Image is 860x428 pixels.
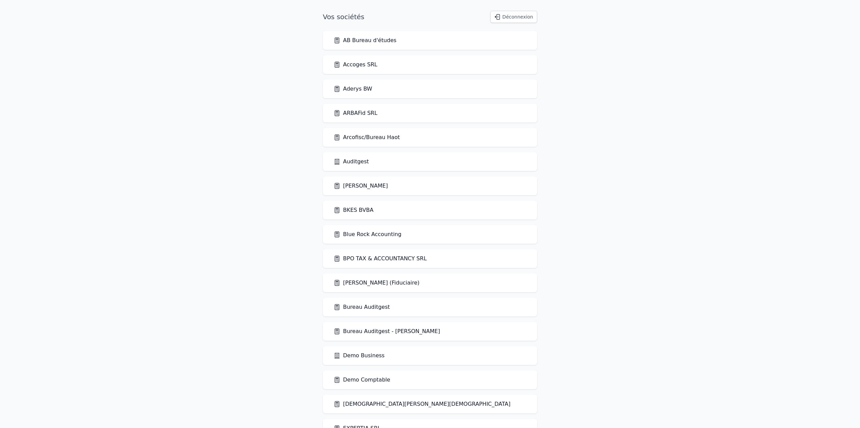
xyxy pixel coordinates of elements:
a: Accoges SRL [334,61,377,69]
button: Déconnexion [490,11,537,23]
a: Demo Comptable [334,376,390,384]
a: BKES BVBA [334,206,373,214]
a: Blue Rock Accounting [334,230,401,238]
a: Bureau Auditgest - [PERSON_NAME] [334,327,440,335]
a: [PERSON_NAME] [334,182,388,190]
a: BPO TAX & ACCOUNTANCY SRL [334,255,427,263]
a: Auditgest [334,158,369,166]
a: Arcofisc/Bureau Haot [334,133,400,141]
h1: Vos sociétés [323,12,364,22]
a: Bureau Auditgest [334,303,390,311]
a: Demo Business [334,352,385,360]
a: [PERSON_NAME] (Fiduciaire) [334,279,420,287]
a: AB Bureau d'études [334,36,396,44]
a: Aderys BW [334,85,372,93]
a: ARBAFid SRL [334,109,377,117]
a: [DEMOGRAPHIC_DATA][PERSON_NAME][DEMOGRAPHIC_DATA] [334,400,511,408]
